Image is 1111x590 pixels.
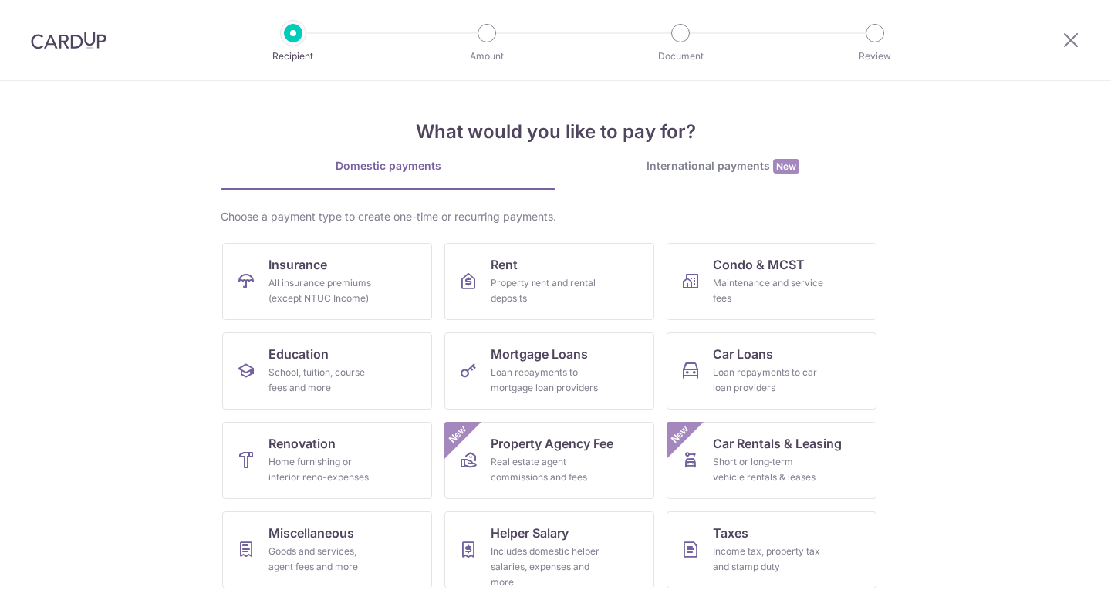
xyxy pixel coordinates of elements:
[713,255,805,274] span: Condo & MCST
[713,544,824,575] div: Income tax, property tax and stamp duty
[31,31,106,49] img: CardUp
[491,275,602,306] div: Property rent and rental deposits
[491,345,588,363] span: Mortgage Loans
[491,365,602,396] div: Loan repayments to mortgage loan providers
[491,434,613,453] span: Property Agency Fee
[491,454,602,485] div: Real estate agent commissions and fees
[268,454,380,485] div: Home furnishing or interior reno-expenses
[667,422,693,447] span: New
[430,49,544,64] p: Amount
[667,422,876,499] a: Car Rentals & LeasingShort or long‑term vehicle rentals & leasesNew
[1012,544,1096,582] iframe: Opens a widget where you can find more information
[268,255,327,274] span: Insurance
[713,454,824,485] div: Short or long‑term vehicle rentals & leases
[623,49,738,64] p: Document
[713,365,824,396] div: Loan repayments to car loan providers
[221,118,890,146] h4: What would you like to pay for?
[445,422,471,447] span: New
[268,434,336,453] span: Renovation
[221,158,555,174] div: Domestic payments
[667,332,876,410] a: Car LoansLoan repayments to car loan providers
[713,275,824,306] div: Maintenance and service fees
[491,544,602,590] div: Includes domestic helper salaries, expenses and more
[491,524,569,542] span: Helper Salary
[713,524,748,542] span: Taxes
[444,243,654,320] a: RentProperty rent and rental deposits
[491,255,518,274] span: Rent
[444,332,654,410] a: Mortgage LoansLoan repayments to mortgage loan providers
[818,49,932,64] p: Review
[667,511,876,588] a: TaxesIncome tax, property tax and stamp duty
[444,511,654,588] a: Helper SalaryIncludes domestic helper salaries, expenses and more
[555,158,890,174] div: International payments
[444,422,654,499] a: Property Agency FeeReal estate agent commissions and feesNew
[773,159,799,174] span: New
[222,243,432,320] a: InsuranceAll insurance premiums (except NTUC Income)
[222,332,432,410] a: EducationSchool, tuition, course fees and more
[268,345,329,363] span: Education
[221,209,890,224] div: Choose a payment type to create one-time or recurring payments.
[667,243,876,320] a: Condo & MCSTMaintenance and service fees
[713,434,842,453] span: Car Rentals & Leasing
[236,49,350,64] p: Recipient
[268,544,380,575] div: Goods and services, agent fees and more
[268,524,354,542] span: Miscellaneous
[268,275,380,306] div: All insurance premiums (except NTUC Income)
[713,345,773,363] span: Car Loans
[268,365,380,396] div: School, tuition, course fees and more
[222,422,432,499] a: RenovationHome furnishing or interior reno-expenses
[222,511,432,588] a: MiscellaneousGoods and services, agent fees and more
